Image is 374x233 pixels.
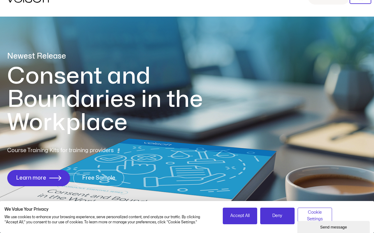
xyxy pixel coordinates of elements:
[223,208,257,224] button: Accept all cookies
[7,170,70,186] a: Learn more
[7,146,158,155] p: Course Training Kits for training providers
[7,65,228,134] h1: Consent and Boundaries in the Workplace
[260,208,295,224] button: Deny all cookies
[272,212,282,219] span: Deny
[5,207,214,212] h2: We Value Your Privacy
[7,51,228,62] p: Newest Release
[297,220,371,233] iframe: chat widget
[73,170,124,186] a: Free Sample
[5,215,214,225] p: We use cookies to enhance your browsing experience, serve personalized content, and analyze our t...
[82,175,115,181] span: Free Sample
[16,175,46,181] span: Learn more
[230,212,250,219] span: Accept All
[302,209,328,223] span: Cookie Settings
[298,208,332,224] button: Adjust cookie preferences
